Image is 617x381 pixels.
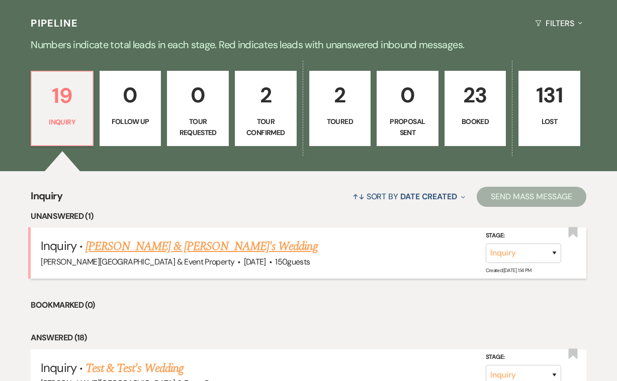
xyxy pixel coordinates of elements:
p: 131 [525,78,574,112]
p: 0 [383,78,432,112]
button: Sort By Date Created [348,183,469,210]
span: Created: [DATE] 1:14 PM [486,267,532,274]
p: Follow Up [106,116,155,127]
a: 23Booked [445,71,506,146]
span: [PERSON_NAME][GEOGRAPHIC_DATA] & Event Property [41,257,234,267]
li: Answered (18) [31,331,586,344]
p: 23 [451,78,500,112]
li: Bookmarked (0) [31,299,586,312]
p: Toured [316,116,365,127]
a: 2Tour Confirmed [235,71,297,146]
span: [DATE] [244,257,266,267]
h3: Pipeline [31,16,78,30]
span: Inquiry [41,360,76,375]
a: [PERSON_NAME] & [PERSON_NAME]'s Wedding [85,237,318,256]
a: 0Tour Requested [167,71,229,146]
p: Proposal Sent [383,116,432,139]
a: 0Follow Up [100,71,161,146]
p: 2 [316,78,365,112]
p: 19 [38,79,86,112]
a: 19Inquiry [31,71,94,146]
span: Inquiry [41,238,76,253]
span: Date Created [400,191,457,202]
p: 0 [173,78,222,112]
p: Tour Requested [173,116,222,139]
a: Test & Test's Wedding [85,359,184,377]
a: 0Proposal Sent [377,71,438,146]
a: 2Toured [309,71,371,146]
p: Booked [451,116,500,127]
label: Stage: [486,352,561,363]
label: Stage: [486,230,561,241]
span: Inquiry [31,188,62,210]
span: 150 guests [275,257,310,267]
p: 2 [241,78,290,112]
span: ↑↓ [352,191,365,202]
a: 131Lost [518,71,580,146]
p: Lost [525,116,574,127]
li: Unanswered (1) [31,210,586,223]
p: Inquiry [38,116,86,128]
p: Tour Confirmed [241,116,290,139]
button: Send Mass Message [477,187,586,207]
button: Filters [531,10,586,37]
p: 0 [106,78,155,112]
